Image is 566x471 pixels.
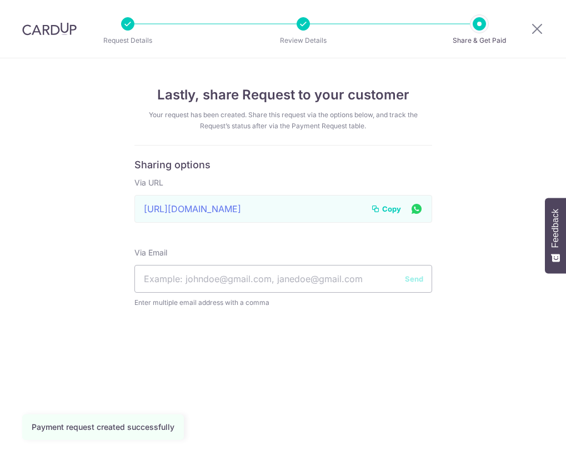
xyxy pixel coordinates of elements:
[134,177,163,188] label: Via URL
[382,203,401,214] span: Copy
[134,265,432,293] input: Example: johndoe@gmail.com, janedoe@gmail.com
[545,198,566,273] button: Feedback - Show survey
[134,297,432,308] span: Enter multiple email address with a comma
[134,247,167,258] label: Via Email
[87,35,169,46] p: Request Details
[262,35,344,46] p: Review Details
[134,85,432,105] h4: Lastly, share Request to your customer
[22,22,77,36] img: CardUp
[371,203,401,214] button: Copy
[550,209,560,248] span: Feedback
[405,273,423,284] button: Send
[438,35,520,46] p: Share & Get Paid
[134,159,432,172] h6: Sharing options
[32,422,174,433] div: Payment request created successfully
[134,109,432,132] div: Your request has been created. Share this request via the options below, and track the Request’s ...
